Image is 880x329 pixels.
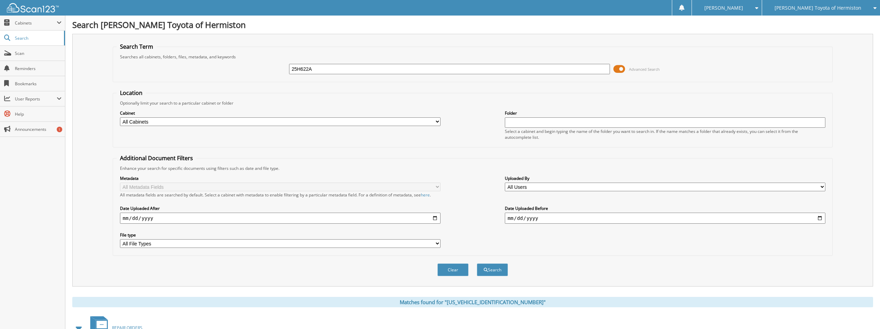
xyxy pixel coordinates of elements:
[7,3,59,12] img: scan123-logo-white.svg
[15,81,62,87] span: Bookmarks
[704,6,743,10] span: [PERSON_NAME]
[120,205,441,211] label: Date Uploaded After
[15,35,61,41] span: Search
[57,127,62,132] div: 1
[629,67,660,72] span: Advanced Search
[117,54,829,60] div: Searches all cabinets, folders, files, metadata, and keywords
[120,175,441,181] label: Metadata
[72,297,873,307] div: Matches found for "[US_VEHICLE_IDENTIFICATION_NUMBER]"
[117,165,829,171] div: Enhance your search for specific documents using filters such as date and file type.
[15,126,62,132] span: Announcements
[117,43,157,50] legend: Search Term
[421,192,430,198] a: here
[437,263,469,276] button: Clear
[117,154,196,162] legend: Additional Document Filters
[505,205,825,211] label: Date Uploaded Before
[15,96,57,102] span: User Reports
[15,111,62,117] span: Help
[505,213,825,224] input: end
[117,89,146,97] legend: Location
[15,50,62,56] span: Scan
[15,66,62,71] span: Reminders
[120,213,441,224] input: start
[505,175,825,181] label: Uploaded By
[15,20,57,26] span: Cabinets
[477,263,508,276] button: Search
[120,110,441,116] label: Cabinet
[120,232,441,238] label: File type
[505,110,825,116] label: Folder
[505,128,825,140] div: Select a cabinet and begin typing the name of the folder you want to search in. If the name match...
[117,100,829,106] div: Optionally limit your search to a particular cabinet or folder
[120,192,441,198] div: All metadata fields are searched by default. Select a cabinet with metadata to enable filtering b...
[72,19,873,30] h1: Search [PERSON_NAME] Toyota of Hermiston
[775,6,861,10] span: [PERSON_NAME] Toyota of Hermiston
